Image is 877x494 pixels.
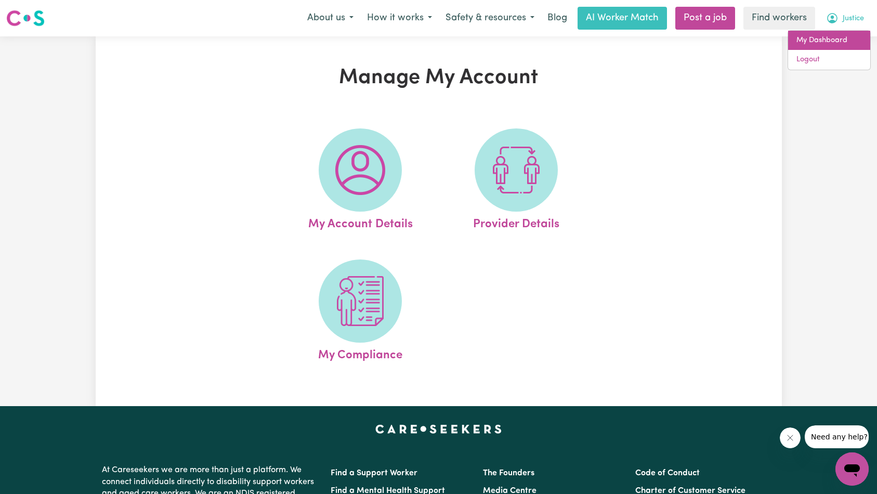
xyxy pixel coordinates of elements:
span: Provider Details [473,212,559,233]
iframe: Button to launch messaging window [835,452,869,486]
a: Careseekers logo [6,6,45,30]
button: How it works [360,7,439,29]
a: Careseekers home page [375,425,502,433]
iframe: Close message [780,427,801,448]
span: My Compliance [318,343,402,365]
span: Justice [843,13,864,24]
div: My Account [788,30,871,70]
a: Logout [788,50,870,70]
a: Post a job [675,7,735,30]
h1: Manage My Account [216,66,661,90]
img: Careseekers logo [6,9,45,28]
a: My Dashboard [788,31,870,50]
button: About us [300,7,360,29]
button: Safety & resources [439,7,541,29]
a: Find a Support Worker [331,469,417,477]
a: Code of Conduct [635,469,700,477]
a: My Compliance [285,259,435,365]
a: My Account Details [285,128,435,233]
a: Find workers [743,7,815,30]
span: My Account Details [308,212,413,233]
a: The Founders [483,469,534,477]
a: Blog [541,7,573,30]
iframe: Message from company [805,425,869,448]
a: Provider Details [441,128,591,233]
a: AI Worker Match [578,7,667,30]
button: My Account [819,7,871,29]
